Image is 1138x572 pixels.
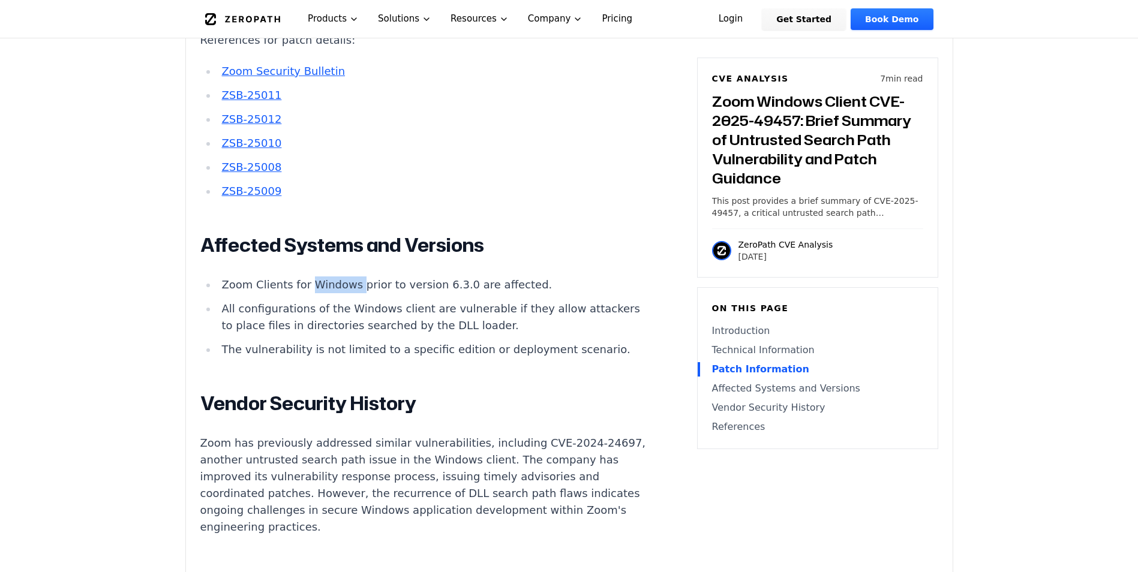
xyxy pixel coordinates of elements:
[200,233,647,257] h2: Affected Systems and Versions
[762,8,846,30] a: Get Started
[712,92,923,188] h3: Zoom Windows Client CVE-2025-49457: Brief Summary of Untrusted Search Path Vulnerability and Patc...
[704,8,758,30] a: Login
[221,161,281,173] a: ZSB-25008
[712,241,731,260] img: ZeroPath CVE Analysis
[217,276,647,293] li: Zoom Clients for Windows prior to version 6.3.0 are affected.
[217,300,647,334] li: All configurations of the Windows client are vulnerable if they allow attackers to place files in...
[712,324,923,338] a: Introduction
[712,420,923,434] a: References
[712,73,789,85] h6: CVE Analysis
[880,73,923,85] p: 7 min read
[200,392,647,416] h2: Vendor Security History
[200,32,647,49] p: References for patch details:
[712,362,923,377] a: Patch Information
[851,8,933,30] a: Book Demo
[217,341,647,358] li: The vulnerability is not limited to a specific edition or deployment scenario.
[712,195,923,219] p: This post provides a brief summary of CVE-2025-49457, a critical untrusted search path vulnerabil...
[221,89,281,101] a: ZSB-25011
[221,185,281,197] a: ZSB-25009
[200,435,647,535] p: Zoom has previously addressed similar vulnerabilities, including CVE-2024-24697, another untruste...
[712,343,923,357] a: Technical Information
[738,251,833,263] p: [DATE]
[712,401,923,415] a: Vendor Security History
[221,137,281,149] a: ZSB-25010
[738,239,833,251] p: ZeroPath CVE Analysis
[221,65,345,77] a: Zoom Security Bulletin
[221,113,281,125] a: ZSB-25012
[712,381,923,396] a: Affected Systems and Versions
[712,302,923,314] h6: On this page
